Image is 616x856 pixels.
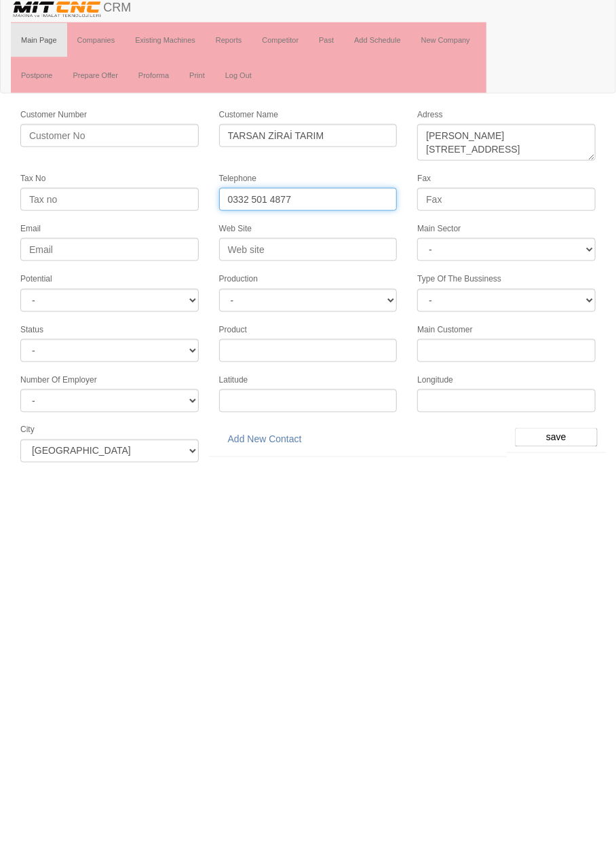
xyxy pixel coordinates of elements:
[20,250,199,273] input: Email
[11,71,62,104] a: Postpone
[20,185,45,197] label: Tax No
[344,35,411,69] a: Add Schedule
[219,121,278,133] label: Customer Name
[515,440,598,459] input: save
[20,286,52,297] label: Potential
[179,71,215,104] a: Print
[219,387,248,398] label: Latitude
[67,35,126,69] a: Companies
[1,1,141,35] a: CRM
[20,387,97,398] label: Number Of Employer
[215,71,262,104] a: Log Out
[20,200,199,223] input: Tax no
[417,387,453,398] label: Longitude
[219,286,258,297] label: Production
[20,336,43,348] label: Status
[309,35,344,69] a: Past
[11,11,103,31] img: header.png
[219,440,311,463] a: Add New Contact
[219,250,398,273] input: Web site
[219,336,247,348] label: Product
[219,235,252,247] label: Web Site
[417,185,431,197] label: Fax
[11,35,67,69] a: Main Page
[62,71,128,104] a: Prepare Offer
[417,200,596,223] input: Fax
[417,286,501,297] label: Type Of The Bussiness
[417,235,461,247] label: Main Sector
[417,121,442,133] label: Adress
[252,35,309,69] a: Competitor
[20,437,35,448] label: City
[219,185,256,197] label: Telephone
[20,235,41,247] label: Email
[417,336,472,348] label: Main Customer
[219,200,398,223] input: Telephone
[219,136,398,159] input: Customer Name
[411,35,480,69] a: New Company
[20,121,87,133] label: Customer Number
[206,35,252,69] a: Reports
[20,136,199,159] input: Customer No
[128,71,179,104] a: Proforma
[125,35,206,69] a: Existing Machines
